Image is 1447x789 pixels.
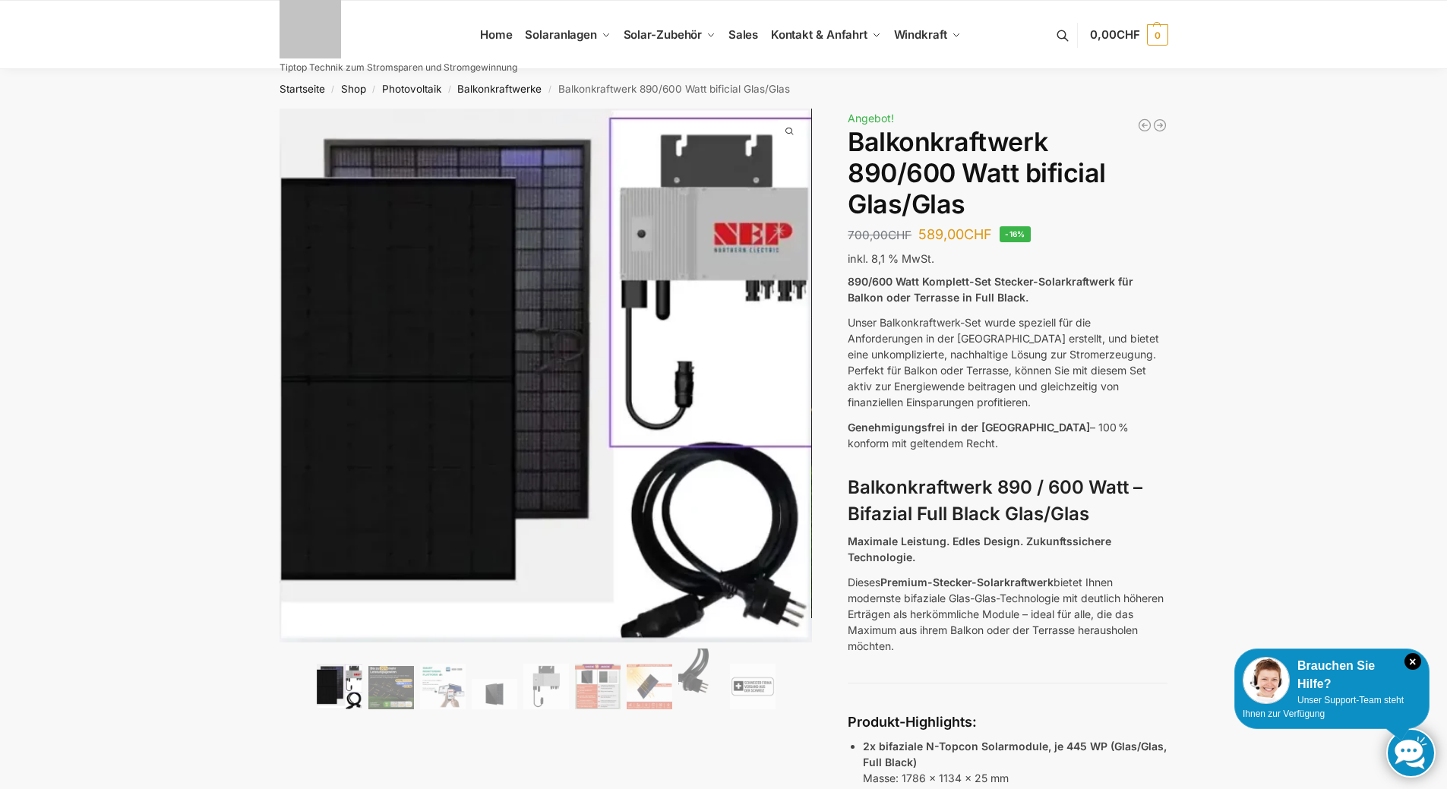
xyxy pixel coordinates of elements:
img: Balkonkraftwerk 890/600 Watt bificial Glas/Glas – Bild 9 [730,664,776,709]
span: Genehmigungsfrei in der [GEOGRAPHIC_DATA] [848,421,1090,434]
span: CHF [1117,27,1140,42]
span: inkl. 8,1 % MwSt. [848,252,934,265]
span: Kontakt & Anfahrt [771,27,867,42]
span: / [366,84,382,96]
nav: Breadcrumb [252,69,1195,109]
span: / [542,84,558,96]
span: 0,00 [1090,27,1139,42]
a: 0,00CHF 0 [1090,12,1167,58]
div: Brauchen Sie Hilfe? [1243,657,1421,693]
span: Angebot! [848,112,894,125]
img: Balkonkraftwerk 890/600 Watt bificial Glas/Glas – Bild 2 [368,666,414,709]
img: Bificiales Hochleistungsmodul [317,664,362,709]
strong: Produkt-Highlights: [848,714,977,730]
span: Solar-Zubehör [624,27,703,42]
img: Maysun [472,679,517,709]
span: Unser Support-Team steht Ihnen zur Verfügung [1243,695,1404,719]
h1: Balkonkraftwerk 890/600 Watt bificial Glas/Glas [848,127,1167,219]
span: Solaranlagen [525,27,597,42]
img: Bificial 30 % mehr Leistung [627,664,672,709]
a: Kontakt & Anfahrt [764,1,887,69]
strong: Maximale Leistung. Edles Design. Zukunftssichere Technologie. [848,535,1111,563]
strong: 890/600 Watt Komplett-Set Stecker-Solarkraftwerk für Balkon oder Terrasse in Full Black. [848,275,1133,304]
i: Schließen [1404,653,1421,670]
strong: Premium-Stecker-Solarkraftwerk [880,576,1054,589]
img: Balkonkraftwerk 890/600 Watt bificial Glas/Glas 3 [811,109,1344,617]
img: Balkonkraftwerk 890/600 Watt bificial Glas/Glas 1 [280,109,813,642]
p: Unser Balkonkraftwerk-Set wurde speziell für die Anforderungen in der [GEOGRAPHIC_DATA] erstellt,... [848,314,1167,410]
a: Shop [341,83,366,95]
span: / [325,84,341,96]
strong: Balkonkraftwerk 890 / 600 Watt – Bifazial Full Black Glas/Glas [848,476,1142,525]
img: Anschlusskabel-3meter_schweizer-stecker [678,649,724,709]
a: Windkraft [887,1,967,69]
span: 0 [1147,24,1168,46]
a: Solaranlagen [519,1,617,69]
a: Startseite [280,83,325,95]
span: CHF [964,226,992,242]
img: Bificial im Vergleich zu billig Modulen [575,664,621,709]
span: CHF [888,228,911,242]
strong: 2x bifaziale N-Topcon Solarmodule, je 445 WP (Glas/Glas, Full Black) [863,740,1167,768]
img: Balkonkraftwerk 890/600 Watt bificial Glas/Glas – Bild 5 [523,664,569,709]
span: – 100 % konform mit geltendem Recht. [848,421,1129,450]
img: Balkonkraftwerk 890/600 Watt bificial Glas/Glas – Bild 3 [420,664,466,709]
p: Tiptop Technik zum Stromsparen und Stromgewinnung [280,63,517,72]
img: Customer service [1243,657,1290,704]
a: Balkonkraftwerke [457,83,542,95]
span: Sales [728,27,759,42]
a: 890/600 Watt Solarkraftwerk + 2,7 KW Batteriespeicher Genehmigungsfrei [1137,118,1152,133]
bdi: 700,00 [848,228,911,242]
span: / [441,84,457,96]
span: Windkraft [894,27,947,42]
a: Solar-Zubehör [617,1,722,69]
bdi: 589,00 [918,226,992,242]
p: Dieses bietet Ihnen modernste bifaziale Glas-Glas-Technologie mit deutlich höheren Erträgen als h... [848,574,1167,654]
a: Steckerkraftwerk 890/600 Watt, mit Ständer für Terrasse inkl. Lieferung [1152,118,1167,133]
a: Sales [722,1,764,69]
a: Photovoltaik [382,83,441,95]
span: -16% [1000,226,1031,242]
